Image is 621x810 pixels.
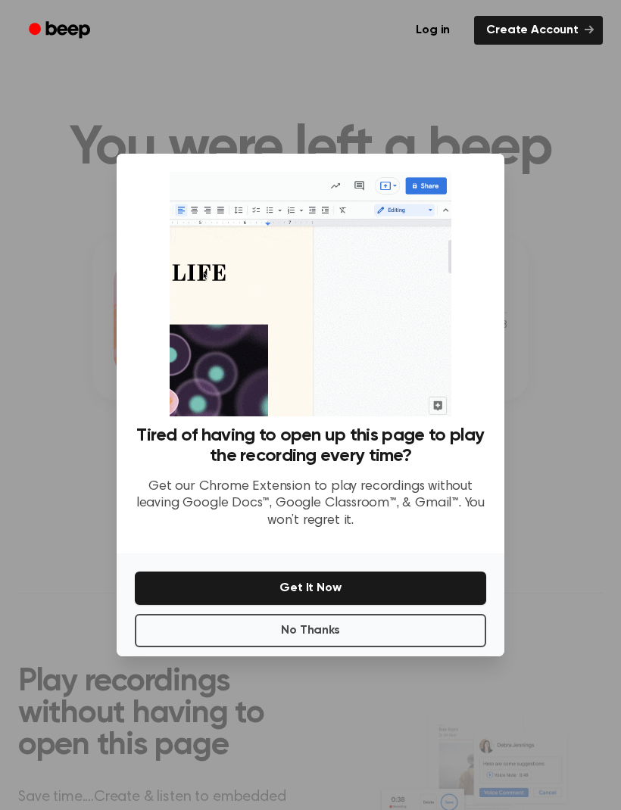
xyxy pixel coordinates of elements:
h3: Tired of having to open up this page to play the recording every time? [135,425,486,466]
a: Create Account [474,16,603,45]
button: Get It Now [135,572,486,605]
button: No Thanks [135,614,486,647]
img: Beep extension in action [170,172,451,416]
a: Log in [401,13,465,48]
a: Beep [18,16,104,45]
p: Get our Chrome Extension to play recordings without leaving Google Docs™, Google Classroom™, & Gm... [135,478,486,530]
